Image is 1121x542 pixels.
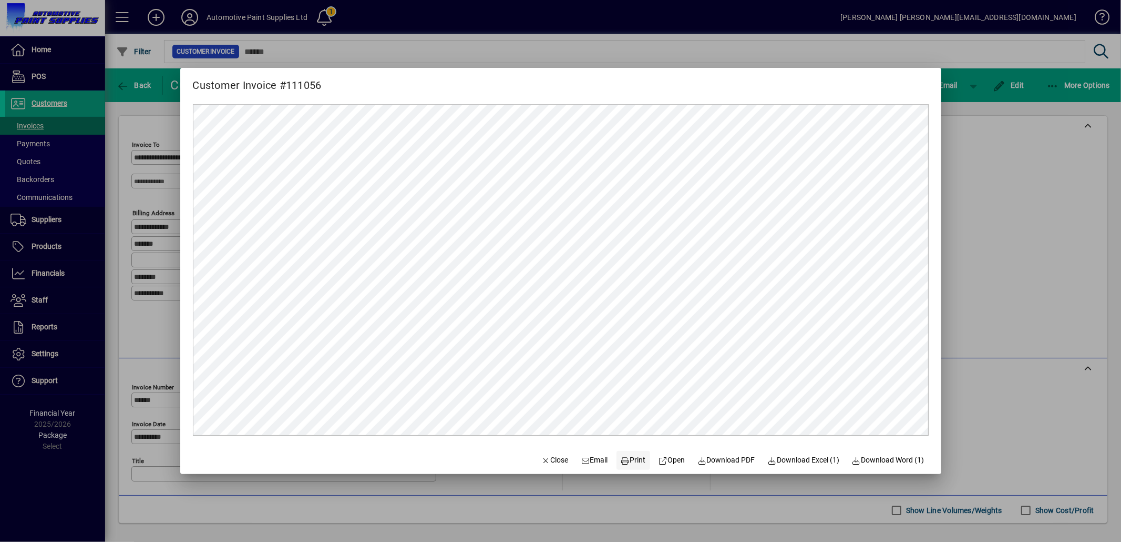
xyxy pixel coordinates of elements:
button: Email [577,451,612,470]
a: Download PDF [693,451,759,470]
button: Download Word (1) [848,451,929,470]
a: Open [654,451,690,470]
button: Print [616,451,650,470]
span: Open [659,455,685,466]
button: Download Excel (1) [764,451,844,470]
button: Close [537,451,573,470]
span: Print [621,455,646,466]
span: Download Excel (1) [768,455,840,466]
span: Close [541,455,569,466]
span: Email [581,455,608,466]
span: Download Word (1) [852,455,924,466]
span: Download PDF [697,455,755,466]
h2: Customer Invoice #111056 [180,68,334,94]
